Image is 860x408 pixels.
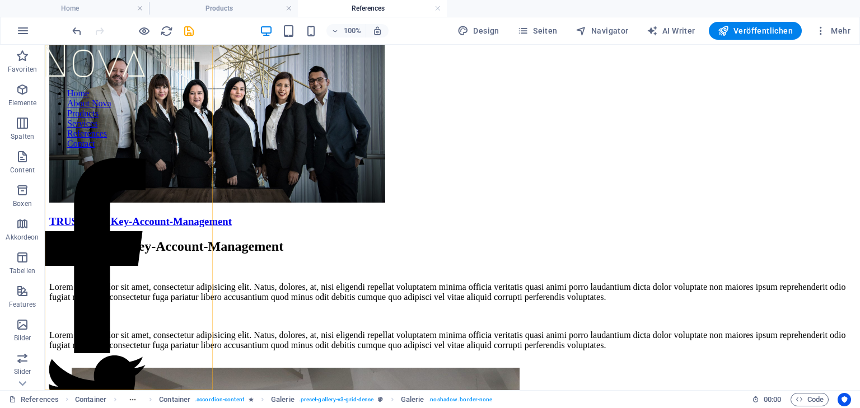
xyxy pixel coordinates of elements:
button: Code [791,393,829,406]
p: Features [9,300,36,309]
button: Design [453,22,504,40]
i: Save (Ctrl+S) [183,25,195,37]
h6: 100% [343,24,361,37]
i: Element enthält eine Animation [249,396,254,402]
button: save [182,24,195,37]
p: Akkordeon [6,233,39,242]
i: Dieses Element ist ein anpassbares Preset [378,396,383,402]
span: . preset-gallery-v3-grid-dense [299,393,374,406]
p: Bilder [14,334,31,343]
span: Code [796,393,824,406]
p: Tabellen [10,266,35,275]
button: Mehr [811,22,855,40]
span: : [772,395,773,404]
span: . accordion-content [195,393,244,406]
nav: breadcrumb [75,393,492,406]
span: Klick zum Auswählen. Doppelklick zum Bearbeiten [271,393,295,406]
span: Klick zum Auswählen. Doppelklick zum Bearbeiten [401,393,424,406]
button: Seiten [513,22,562,40]
span: Design [457,25,499,36]
span: Klick zum Auswählen. Doppelklick zum Bearbeiten [75,393,106,406]
p: Favoriten [8,65,37,74]
button: reload [160,24,173,37]
span: . noshadow .border-none [428,393,492,406]
button: AI Writer [642,22,700,40]
i: Bei Größenänderung Zoomstufe automatisch an das gewählte Gerät anpassen. [372,26,382,36]
button: Navigator [571,22,633,40]
span: Veröffentlichen [718,25,793,36]
p: Slider [14,367,31,376]
button: 100% [326,24,366,37]
div: Design (Strg+Alt+Y) [453,22,504,40]
span: AI Writer [647,25,695,36]
h4: Products [149,2,298,15]
p: Spalten [11,132,34,141]
h6: Session-Zeit [752,393,782,406]
p: Boxen [13,199,32,208]
span: Mehr [815,25,850,36]
a: Klick, um Auswahl aufzuheben. Doppelklick öffnet Seitenverwaltung [9,393,59,406]
p: Elemente [8,99,37,107]
span: 00 00 [764,393,781,406]
button: Veröffentlichen [709,22,802,40]
button: Usercentrics [838,393,851,406]
span: Seiten [517,25,558,36]
button: undo [70,24,83,37]
i: Seite neu laden [160,25,173,37]
p: Content [10,166,35,175]
i: Rückgängig: Galeriebilder ändern (Strg+Z) [71,25,83,37]
span: Klick zum Auswählen. Doppelklick zum Bearbeiten [159,393,190,406]
span: Navigator [576,25,629,36]
h4: References [298,2,447,15]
